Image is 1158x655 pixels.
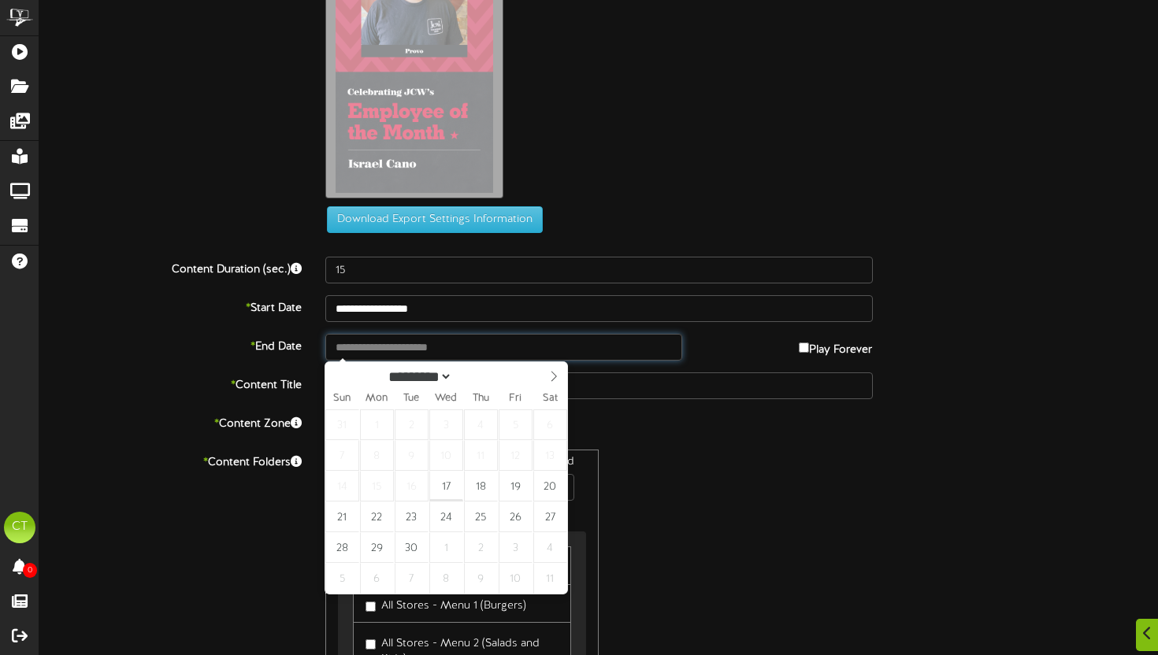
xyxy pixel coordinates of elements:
[325,471,359,501] span: September 14, 2025
[464,409,498,440] span: September 4, 2025
[499,409,533,440] span: September 5, 2025
[452,368,509,385] input: Year
[395,501,429,532] span: September 23, 2025
[395,563,429,594] span: October 7, 2025
[395,440,429,471] span: September 9, 2025
[28,334,314,355] label: End Date
[429,501,463,532] span: September 24, 2025
[366,593,526,614] label: All Stores - Menu 1 (Burgers)
[499,471,533,501] span: September 19, 2025
[533,563,567,594] span: October 11, 2025
[23,563,37,578] span: 0
[325,372,873,399] input: Title of this Content
[366,639,376,649] input: All Stores - Menu 2 (Salads and Kids)
[499,501,533,532] span: September 26, 2025
[366,601,376,612] input: All Stores - Menu 1 (Burgers)
[464,501,498,532] span: September 25, 2025
[395,532,429,563] span: September 30, 2025
[325,532,359,563] span: September 28, 2025
[499,532,533,563] span: October 3, 2025
[533,409,567,440] span: September 6, 2025
[429,471,463,501] span: September 17, 2025
[395,471,429,501] span: September 16, 2025
[464,563,498,594] span: October 9, 2025
[325,563,359,594] span: October 5, 2025
[429,394,463,404] span: Wed
[28,411,314,432] label: Content Zone
[28,372,314,394] label: Content Title
[325,501,359,532] span: September 21, 2025
[360,440,394,471] span: September 8, 2025
[499,440,533,471] span: September 12, 2025
[429,409,463,440] span: September 3, 2025
[325,440,359,471] span: September 7, 2025
[464,440,498,471] span: September 11, 2025
[533,394,567,404] span: Sat
[28,257,314,278] label: Content Duration (sec.)
[360,532,394,563] span: September 29, 2025
[464,532,498,563] span: October 2, 2025
[499,563,533,594] span: October 10, 2025
[325,394,360,404] span: Sun
[799,342,809,353] input: Play Forever
[360,563,394,594] span: October 6, 2025
[359,394,394,404] span: Mon
[799,334,872,358] label: Play Forever
[28,295,314,316] label: Start Date
[325,409,359,440] span: August 31, 2025
[429,532,463,563] span: October 1, 2025
[360,409,394,440] span: September 1, 2025
[319,214,543,226] a: Download Export Settings Information
[4,512,35,543] div: CT
[533,471,567,501] span: September 20, 2025
[429,563,463,594] span: October 8, 2025
[360,501,394,532] span: September 22, 2025
[395,409,429,440] span: September 2, 2025
[327,206,543,233] button: Download Export Settings Information
[464,471,498,501] span: September 18, 2025
[533,440,567,471] span: September 13, 2025
[533,532,567,563] span: October 4, 2025
[429,440,463,471] span: September 10, 2025
[463,394,498,404] span: Thu
[394,394,429,404] span: Tue
[533,501,567,532] span: September 27, 2025
[360,471,394,501] span: September 15, 2025
[498,394,533,404] span: Fri
[28,450,314,471] label: Content Folders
